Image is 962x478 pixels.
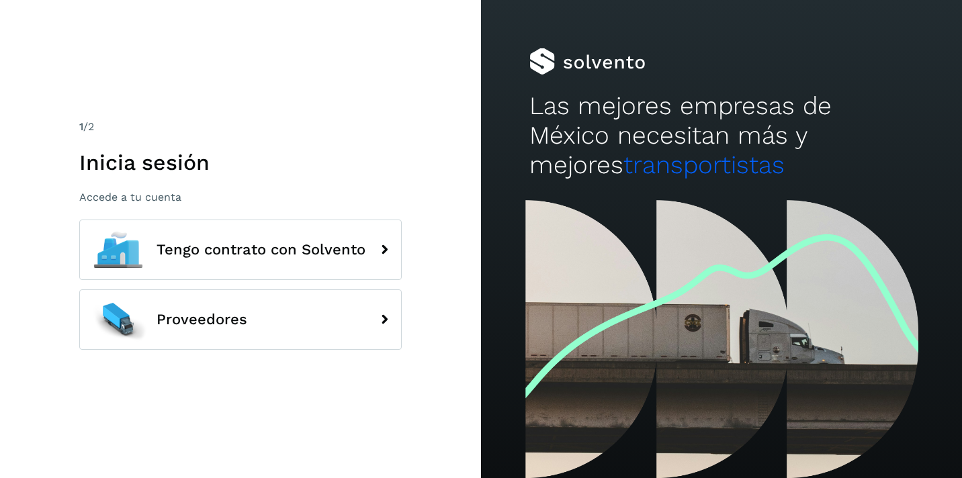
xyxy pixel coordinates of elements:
[623,150,785,179] span: transportistas
[157,242,365,258] span: Tengo contrato con Solvento
[79,220,402,280] button: Tengo contrato con Solvento
[79,119,402,135] div: /2
[157,312,247,328] span: Proveedores
[79,191,402,203] p: Accede a tu cuenta
[79,289,402,350] button: Proveedores
[529,91,914,181] h2: Las mejores empresas de México necesitan más y mejores
[79,120,83,133] span: 1
[79,150,402,175] h1: Inicia sesión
